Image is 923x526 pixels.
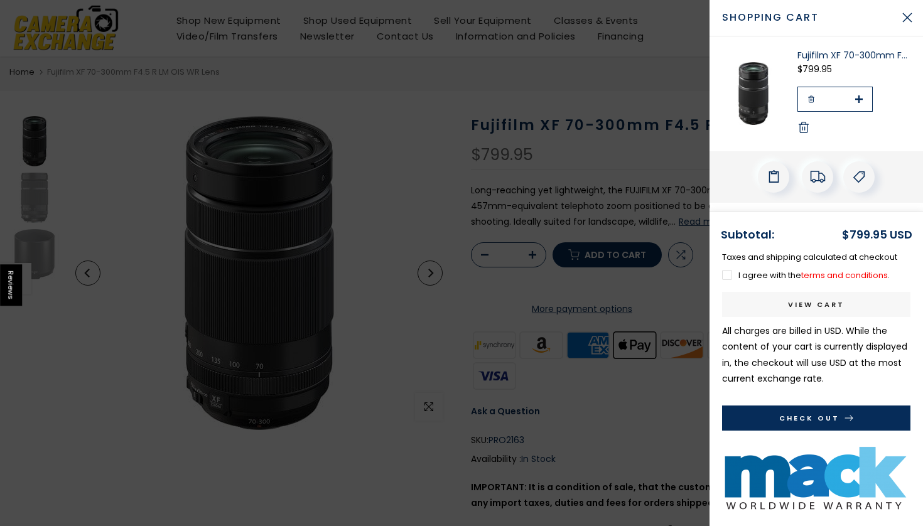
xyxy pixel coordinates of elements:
[721,227,774,242] strong: Subtotal:
[758,161,789,193] div: Add Order Note
[722,405,910,431] button: Check Out
[802,161,833,193] div: Estimate Shipping
[842,225,912,245] div: $799.95 USD
[797,62,910,77] div: $799.95
[722,323,910,387] p: All charges are billed in USD. While the content of your cart is currently displayed in , the che...
[722,269,890,281] label: I agree with the .
[843,161,875,193] div: Add A Coupon
[722,49,785,139] img: Fujifilm XF 70-300mm F4.5 R LM OIS WR Lens Lenses Small Format - Fuji XF Mount Lenses Fujifilm PR...
[722,292,910,317] a: View cart
[797,49,910,62] a: Fujifilm XF 70-300mm F4.5 R LM OIS WR Lens
[722,10,892,25] span: Shopping cart
[801,269,888,281] a: terms and conditions
[892,2,923,33] button: Close Cart
[722,250,910,264] p: Taxes and shipping calculated at checkout
[722,443,910,513] img: Mack Used 2 Year Warranty Under $500 Warranty Mack Warranty MACKU259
